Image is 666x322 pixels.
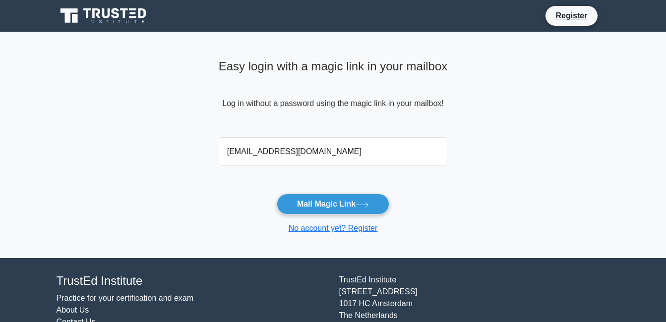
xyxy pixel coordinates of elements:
a: Register [549,9,593,22]
a: No account yet? Register [289,224,378,232]
input: Email [219,137,448,166]
a: About Us [57,306,89,314]
h4: Easy login with a magic link in your mailbox [219,59,448,74]
button: Mail Magic Link [277,194,389,215]
div: Log in without a password using the magic link in your mailbox! [219,55,448,133]
h4: TrustEd Institute [57,274,327,288]
a: Practice for your certification and exam [57,294,194,302]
